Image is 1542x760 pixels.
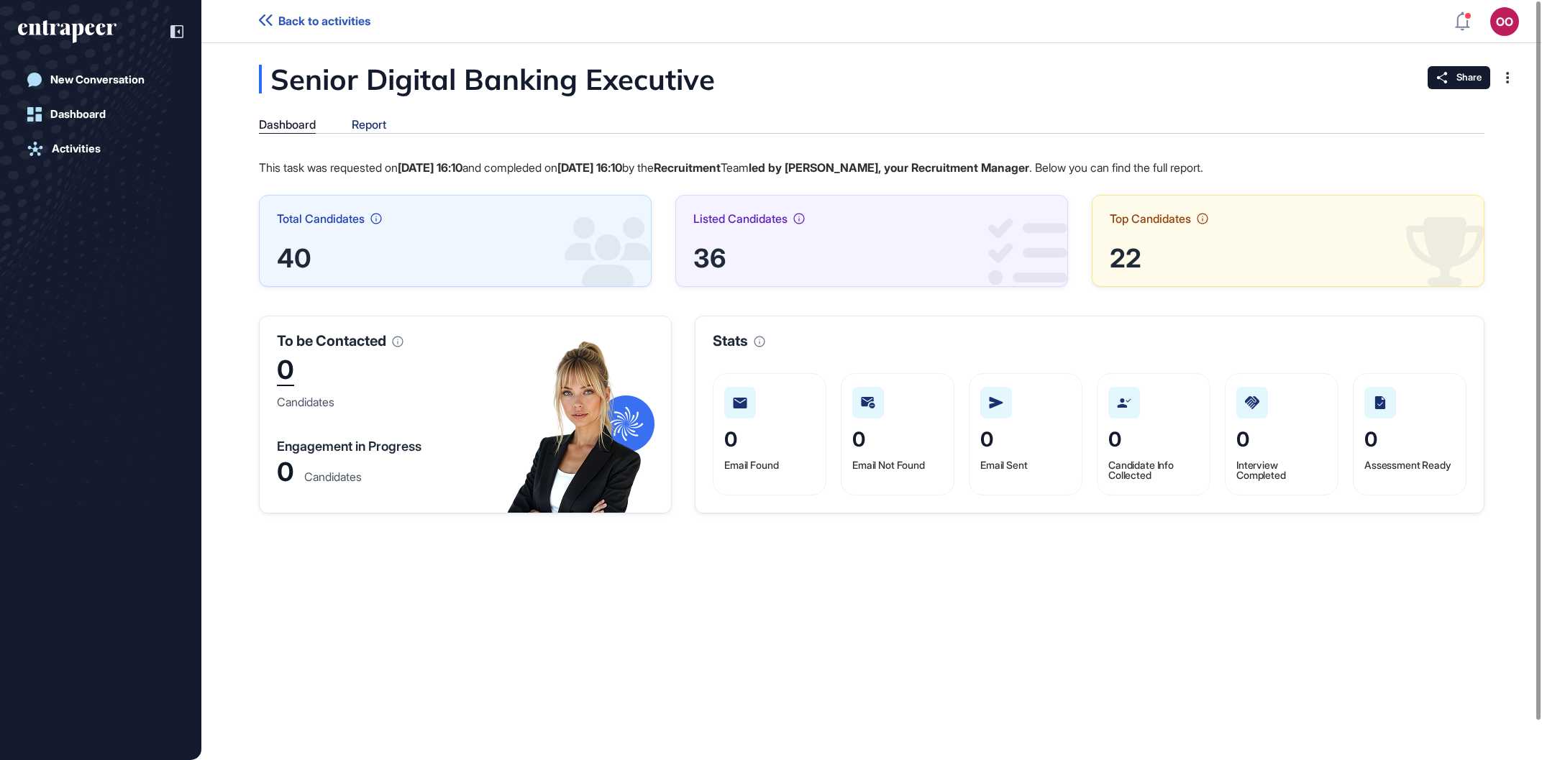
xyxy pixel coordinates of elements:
div: Candidates [304,471,362,482]
img: interview-completed.2e5fb22e.svg [1245,396,1259,409]
span: Stats [713,334,748,348]
div: 0 [277,462,294,482]
span: Email Found [724,459,778,471]
span: Email Sent [980,459,1028,471]
div: Dashboard [259,118,316,132]
img: candidate-info-collected.0d179624.svg [1117,398,1131,408]
div: 40 [277,247,634,269]
a: Back to activities [259,14,370,28]
strong: [DATE] 16:10 [398,160,462,175]
span: 0 [980,427,993,452]
span: 0 [852,427,865,452]
span: Listed Candidates [693,213,788,224]
span: 0 [1108,427,1121,452]
div: 0 [277,357,294,386]
div: Dashboard [50,108,106,121]
div: Activities [52,142,101,155]
div: 36 [693,247,1050,269]
button: OO [1490,7,1519,36]
span: 0 [1364,427,1377,452]
img: mail-not-found.6d6f3542.svg [861,397,875,408]
div: Candidates [277,396,334,408]
span: Share [1456,72,1482,83]
div: Senior Digital Banking Executive [259,65,859,93]
span: Top Candidates [1110,213,1191,224]
img: assessment-ready.310c9921.svg [1374,396,1386,409]
span: To be Contacted [277,334,386,348]
span: 0 [1236,427,1249,452]
div: New Conversation [50,73,145,86]
div: Engagement in Progress [277,440,421,453]
span: Email Not Found [852,459,925,471]
div: entrapeer-logo [18,20,117,43]
div: Report [352,118,386,132]
img: mail-found.beeca5f9.svg [733,398,747,408]
span: Assessment Ready [1364,459,1451,471]
span: Candidate Info Collected [1108,459,1174,481]
a: Activities [18,134,183,163]
span: Total Candidates [277,213,365,224]
a: New Conversation [18,65,183,94]
span: Interview Completed [1236,459,1286,481]
div: 22 [1110,247,1466,269]
strong: [DATE] 16:10 [557,160,622,175]
span: 0 [724,427,737,452]
p: This task was requested on and compleded on by the Team . Below you can find the full report. [259,158,1484,177]
span: Back to activities [278,14,370,28]
strong: led by [PERSON_NAME], your Recruitment Manager [749,160,1029,175]
strong: Recruitment [654,160,721,175]
a: Dashboard [18,100,183,129]
img: mail-sent.2f0bcde8.svg [989,397,1003,408]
